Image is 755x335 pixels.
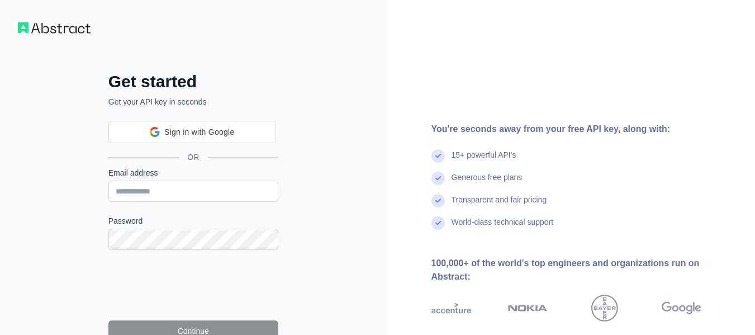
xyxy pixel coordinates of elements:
[591,295,618,322] img: bayer
[431,194,445,207] img: check mark
[108,215,278,227] label: Password
[108,121,276,143] div: Sign in with Google
[108,167,278,178] label: Email address
[431,216,445,230] img: check mark
[431,149,445,163] img: check mark
[108,96,278,107] p: Get your API key in seconds
[431,122,738,136] div: You're seconds away from your free API key, along with:
[662,295,701,322] img: google
[431,295,471,322] img: accenture
[108,72,278,92] h2: Get started
[452,172,523,194] div: Generous free plans
[18,22,91,34] img: Workflow
[452,149,516,172] div: 15+ powerful API's
[164,126,234,138] span: Sign in with Google
[178,152,208,163] span: OR
[452,216,554,239] div: World-class technical support
[508,295,548,322] img: nokia
[108,263,278,307] iframe: reCAPTCHA
[431,172,445,185] img: check mark
[452,194,547,216] div: Transparent and fair pricing
[431,257,738,284] div: 100,000+ of the world's top engineers and organizations run on Abstract:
